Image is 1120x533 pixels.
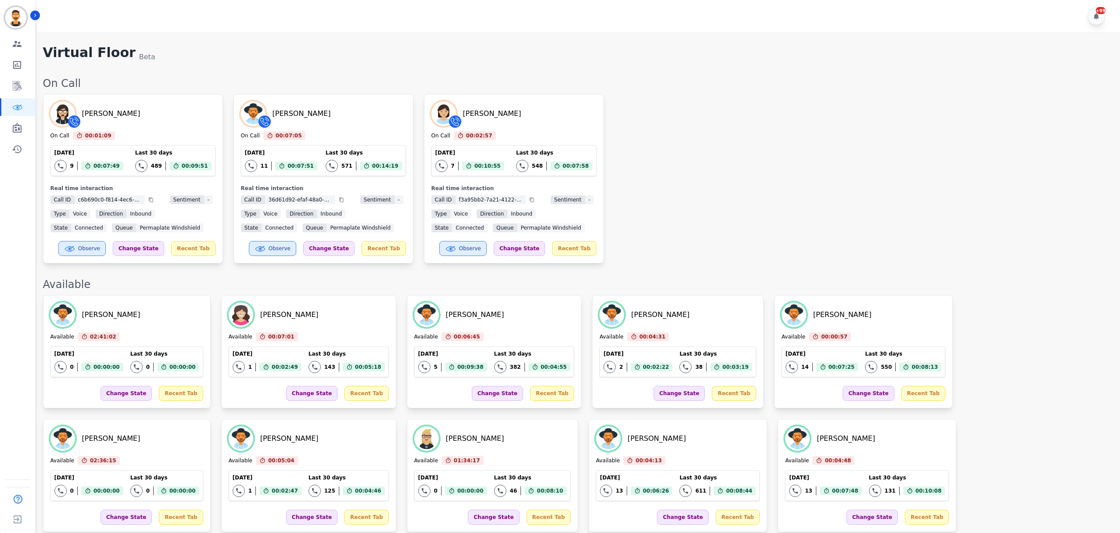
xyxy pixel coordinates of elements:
div: [DATE] [54,149,123,156]
div: Real time interaction [50,185,215,192]
div: 0 [70,487,74,494]
div: 1 [248,364,252,371]
div: Change State [843,386,894,401]
div: Change State [101,510,152,525]
div: 0 [434,487,438,494]
img: Avatar [431,101,456,126]
span: connected [262,223,297,232]
span: connected [452,223,488,232]
span: Queue [493,223,517,232]
span: 00:02:57 [466,131,492,140]
div: Available [785,457,809,465]
div: +99 [1096,7,1106,14]
span: Observe [269,245,291,252]
span: State [241,223,262,232]
span: voice [450,209,471,218]
span: Call ID [50,195,75,204]
span: 00:00:00 [169,486,196,495]
span: 01:34:17 [454,456,480,465]
div: [DATE] [54,474,123,481]
span: inbound [126,209,155,218]
div: Real time interaction [241,185,406,192]
span: inbound [507,209,536,218]
div: 131 [885,487,896,494]
div: Last 30 days [494,350,571,357]
span: Permaplate Windshield [517,223,585,232]
div: 125 [324,487,335,494]
span: Type [431,209,451,218]
div: Change State [494,241,545,256]
span: Type [241,209,260,218]
div: Recent Tab [159,510,203,525]
span: c6b690c0-f814-4ec6-91dc-978b9c1b3436 [75,195,145,204]
span: 00:02:49 [272,363,298,371]
span: 00:07:01 [268,332,294,341]
div: Last 30 days [326,149,402,156]
img: Avatar [50,426,75,451]
span: 00:09:51 [182,162,208,170]
div: Change State [101,386,152,401]
img: Bordered avatar [5,7,26,28]
span: Direction [286,209,317,218]
span: Observe [78,245,100,252]
span: 36d61d92-efaf-48a0-8f32-9767ecffd997 [265,195,335,204]
span: 00:04:46 [355,486,381,495]
div: Change State [286,386,337,401]
img: Avatar [50,101,75,126]
div: Last 30 days [494,474,567,481]
img: Avatar [599,303,624,327]
span: 00:07:25 [829,363,855,371]
div: Change State [847,510,898,525]
span: Type [50,209,70,218]
div: [PERSON_NAME] [813,310,872,320]
span: Direction [477,209,507,218]
div: 382 [510,364,521,371]
div: Available [782,333,805,341]
div: Available [599,333,623,341]
span: 00:00:00 [93,363,120,371]
div: Recent Tab [527,510,571,525]
span: 00:07:58 [563,162,589,170]
div: [DATE] [233,474,302,481]
div: Last 30 days [679,474,756,481]
span: 00:05:18 [355,363,381,371]
div: [PERSON_NAME] [273,108,331,119]
div: Change State [472,386,523,401]
div: 2 [619,364,623,371]
span: 00:08:10 [537,486,563,495]
img: Avatar [229,303,253,327]
div: 0 [146,487,150,494]
div: On Call [431,132,450,140]
div: Last 30 days [135,149,212,156]
span: Sentiment [170,195,204,204]
span: f3a95bb2-7a21-4122-bbeb-8b180fc7d263 [456,195,526,204]
span: Call ID [241,195,265,204]
span: 02:41:02 [90,332,116,341]
span: Observe [459,245,481,252]
div: Recent Tab [552,241,596,256]
span: 00:06:45 [454,332,480,341]
span: 02:36:15 [90,456,116,465]
div: Recent Tab [362,241,406,256]
span: voice [260,209,281,218]
div: [DATE] [603,350,672,357]
div: [PERSON_NAME] [628,433,686,444]
span: - [585,195,594,204]
div: Change State [657,510,708,525]
div: Available [229,457,252,465]
span: 00:05:04 [268,456,294,465]
div: [PERSON_NAME] [817,433,875,444]
div: Recent Tab [905,510,949,525]
div: Last 30 days [130,350,199,357]
div: [PERSON_NAME] [446,433,504,444]
div: 5 [434,364,438,371]
div: [PERSON_NAME] [82,108,140,119]
div: [PERSON_NAME] [463,108,521,119]
span: 00:02:22 [643,363,669,371]
button: Observe [439,241,487,256]
span: 00:02:47 [272,486,298,495]
span: voice [69,209,90,218]
div: [PERSON_NAME] [631,310,689,320]
span: 00:14:19 [372,162,398,170]
img: Avatar [241,101,266,126]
